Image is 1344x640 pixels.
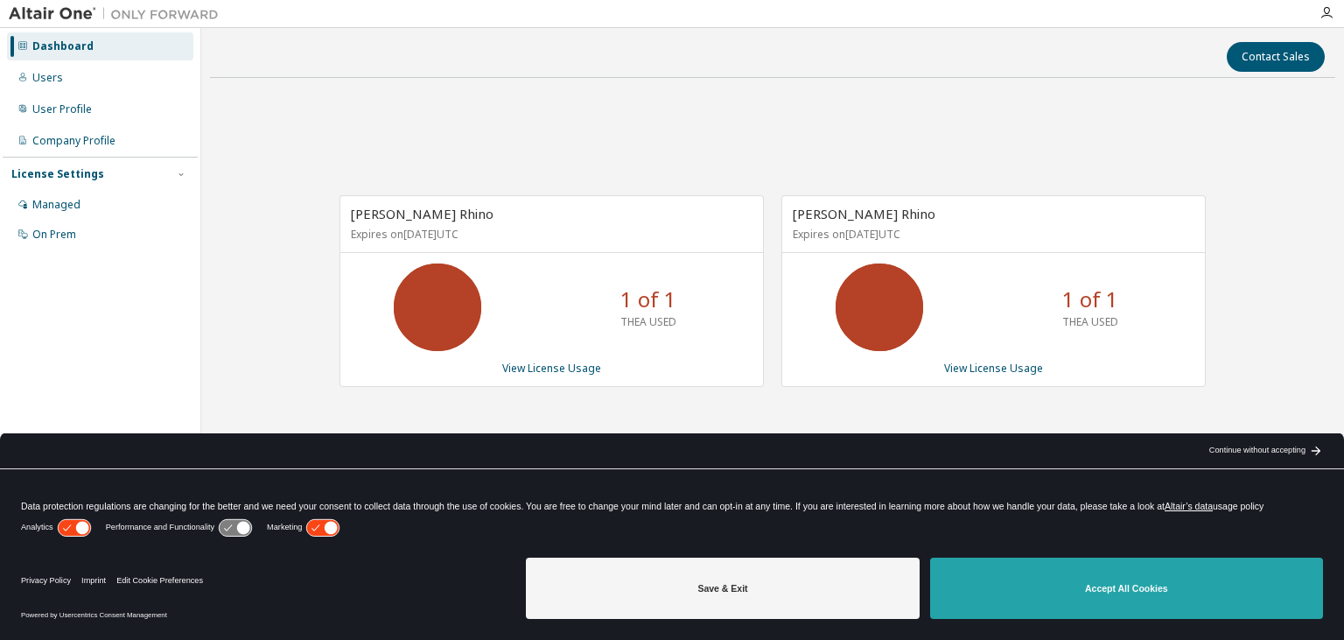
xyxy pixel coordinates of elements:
div: Company Profile [32,134,115,148]
div: User Profile [32,102,92,116]
p: Expires on [DATE] UTC [793,227,1190,242]
a: View License Usage [944,361,1043,376]
div: License Settings [11,167,104,181]
span: [PERSON_NAME] Rhino [793,205,935,222]
p: 1 of 1 [1062,285,1118,314]
p: THEA USED [1062,314,1118,329]
p: THEA USED [620,314,676,329]
p: Expires on [DATE] UTC [351,227,748,242]
button: Contact Sales [1227,42,1325,72]
p: 1 of 1 [620,285,676,314]
img: Altair One [9,5,227,23]
div: Dashboard [32,39,94,53]
div: On Prem [32,228,76,242]
div: Managed [32,198,80,212]
span: [PERSON_NAME] Rhino [351,205,493,222]
div: Users [32,71,63,85]
a: View License Usage [502,361,601,376]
